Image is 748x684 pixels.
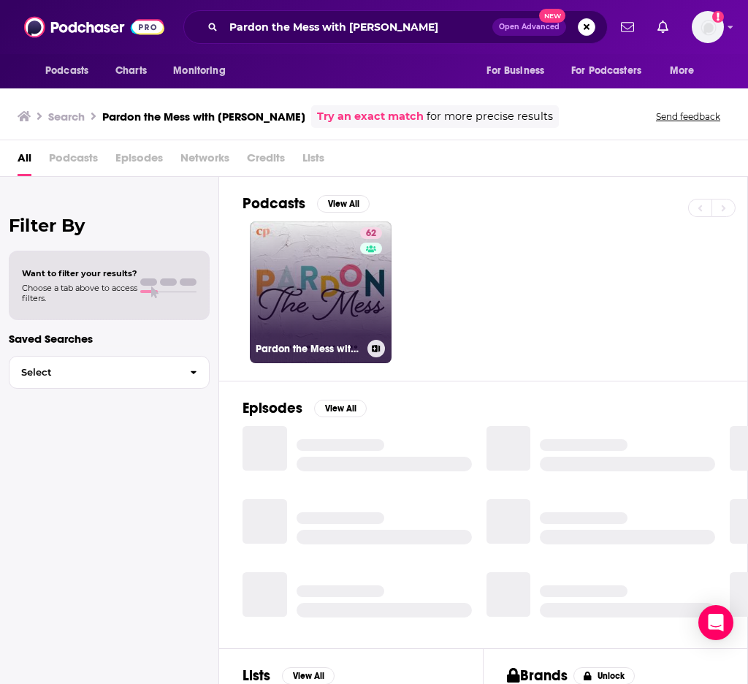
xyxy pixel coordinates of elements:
span: Podcasts [49,146,98,176]
button: open menu [35,57,107,85]
a: All [18,146,31,176]
a: Show notifications dropdown [615,15,640,39]
span: Episodes [115,146,163,176]
p: Saved Searches [9,332,210,346]
h2: Filter By [9,215,210,236]
span: Monitoring [173,61,225,81]
h3: Pardon the Mess with [PERSON_NAME] [102,110,305,123]
a: Charts [106,57,156,85]
a: PodcastsView All [243,194,370,213]
span: Select [9,368,178,377]
button: View All [317,195,370,213]
button: open menu [660,57,713,85]
span: For Podcasters [571,61,641,81]
button: Send feedback [652,110,725,123]
h2: Episodes [243,399,302,417]
button: Show profile menu [692,11,724,43]
span: Want to filter your results? [22,268,137,278]
h2: Podcasts [243,194,305,213]
span: Lists [302,146,324,176]
button: View All [314,400,367,417]
button: open menu [562,57,663,85]
input: Search podcasts, credits, & more... [224,15,492,39]
span: for more precise results [427,108,553,125]
span: More [670,61,695,81]
button: Open AdvancedNew [492,18,566,36]
span: Credits [247,146,285,176]
span: Podcasts [45,61,88,81]
a: Try an exact match [317,108,424,125]
img: User Profile [692,11,724,43]
span: Choose a tab above to access filters. [22,283,137,303]
a: EpisodesView All [243,399,367,417]
span: Open Advanced [499,23,560,31]
div: Open Intercom Messenger [698,605,733,640]
h3: Pardon the Mess with [PERSON_NAME][DEMOGRAPHIC_DATA] Motherhood, [DEMOGRAPHIC_DATA] Parenting, Ra... [256,343,362,355]
img: Podchaser - Follow, Share and Rate Podcasts [24,13,164,41]
span: For Business [486,61,544,81]
button: open menu [163,57,244,85]
a: 62 [360,227,382,239]
span: Charts [115,61,147,81]
button: open menu [476,57,562,85]
a: Show notifications dropdown [652,15,674,39]
svg: Add a profile image [712,11,724,23]
span: Logged in as sarahhallprinc [692,11,724,43]
span: 62 [366,227,376,241]
span: New [539,9,565,23]
a: 62Pardon the Mess with [PERSON_NAME][DEMOGRAPHIC_DATA] Motherhood, [DEMOGRAPHIC_DATA] Parenting, ... [250,221,392,363]
span: Networks [180,146,229,176]
button: Select [9,356,210,389]
div: Search podcasts, credits, & more... [183,10,608,44]
h3: Search [48,110,85,123]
